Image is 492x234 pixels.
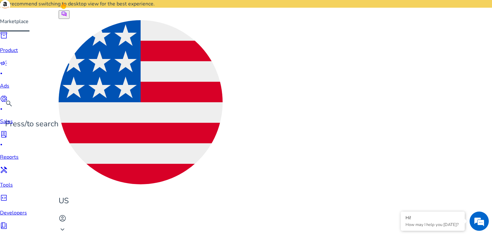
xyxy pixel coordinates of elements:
[59,214,66,222] span: account_circle
[5,118,59,130] p: Press to search
[59,20,223,184] img: us.svg
[59,195,223,206] p: US
[406,222,460,228] p: How may I help you today?
[406,215,460,221] div: Hi!
[59,226,66,233] span: keyboard_arrow_down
